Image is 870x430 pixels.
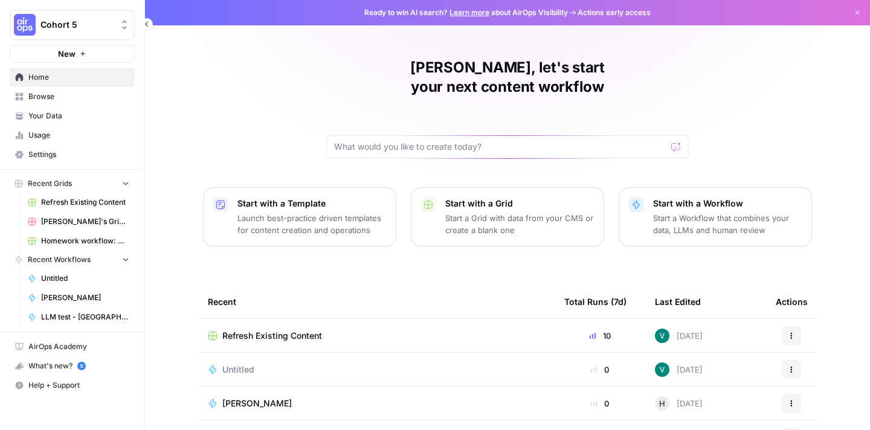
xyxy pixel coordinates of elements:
img: 935t5o3ujyg5cl1tvksx6hltjbvk [655,329,669,343]
button: Start with a TemplateLaunch best-practice driven templates for content creation and operations [203,187,396,246]
a: [PERSON_NAME]'s Grid: Meta Description [22,212,135,231]
div: Actions [776,285,808,318]
a: [PERSON_NAME] [22,288,135,307]
a: Usage [10,126,135,145]
div: 0 [564,364,636,376]
span: Your Data [28,111,129,121]
span: Ready to win AI search? about AirOps Visibility [364,7,568,18]
a: Untitled [208,364,545,376]
a: LLM test - [GEOGRAPHIC_DATA] [22,307,135,327]
img: 935t5o3ujyg5cl1tvksx6hltjbvk [655,362,669,377]
button: Recent Workflows [10,251,135,269]
span: [PERSON_NAME] [41,292,129,303]
a: 5 [77,362,86,370]
span: H [659,397,665,409]
div: [DATE] [655,396,703,411]
button: What's new? 5 [10,356,135,376]
span: New [58,48,76,60]
a: Browse [10,87,135,106]
button: Start with a GridStart a Grid with data from your CMS or create a blank one [411,187,604,246]
input: What would you like to create today? [334,141,666,153]
a: Untitled [22,269,135,288]
button: Start with a WorkflowStart a Workflow that combines your data, LLMs and human review [619,187,812,246]
a: Refresh Existing Content [208,330,545,342]
p: Start with a Workflow [653,197,802,210]
span: Usage [28,130,129,141]
span: Settings [28,149,129,160]
span: [PERSON_NAME] [222,397,292,409]
span: Recent Grids [28,178,72,189]
span: Untitled [41,273,129,284]
div: [DATE] [655,329,703,343]
p: Start with a Grid [445,197,594,210]
img: Cohort 5 Logo [14,14,36,36]
span: Refresh Existing Content [222,330,322,342]
span: Untitled [222,364,254,376]
p: Start with a Template [237,197,386,210]
p: Start a Workflow that combines your data, LLMs and human review [653,212,802,236]
a: [PERSON_NAME] [208,397,545,409]
span: AirOps Academy [28,341,129,352]
span: Actions early access [578,7,651,18]
div: 0 [564,397,636,409]
h1: [PERSON_NAME], let's start your next content workflow [326,58,689,97]
div: What's new? [10,357,134,375]
a: Refresh Existing Content [22,193,135,212]
p: Launch best-practice driven templates for content creation and operations [237,212,386,236]
span: [PERSON_NAME]'s Grid: Meta Description [41,216,129,227]
span: Browse [28,91,129,102]
div: [DATE] [655,362,703,377]
span: Help + Support [28,380,129,391]
a: Settings [10,145,135,164]
a: Your Data [10,106,135,126]
div: Recent [208,285,545,318]
a: Learn more [449,8,489,17]
div: 10 [564,330,636,342]
button: Help + Support [10,376,135,395]
span: Refresh Existing Content [41,197,129,208]
a: Homework workflow: Meta Description ([GEOGRAPHIC_DATA]) Grid [22,231,135,251]
a: Home [10,68,135,87]
a: AirOps Academy [10,337,135,356]
div: Last Edited [655,285,701,318]
span: Home [28,72,129,83]
button: Workspace: Cohort 5 [10,10,135,40]
span: Cohort 5 [40,19,114,31]
text: 5 [80,363,83,369]
button: New [10,45,135,63]
span: Recent Workflows [28,254,91,265]
span: LLM test - [GEOGRAPHIC_DATA] [41,312,129,322]
div: Total Runs (7d) [564,285,627,318]
button: Recent Grids [10,175,135,193]
span: Homework workflow: Meta Description ([GEOGRAPHIC_DATA]) Grid [41,236,129,246]
p: Start a Grid with data from your CMS or create a blank one [445,212,594,236]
